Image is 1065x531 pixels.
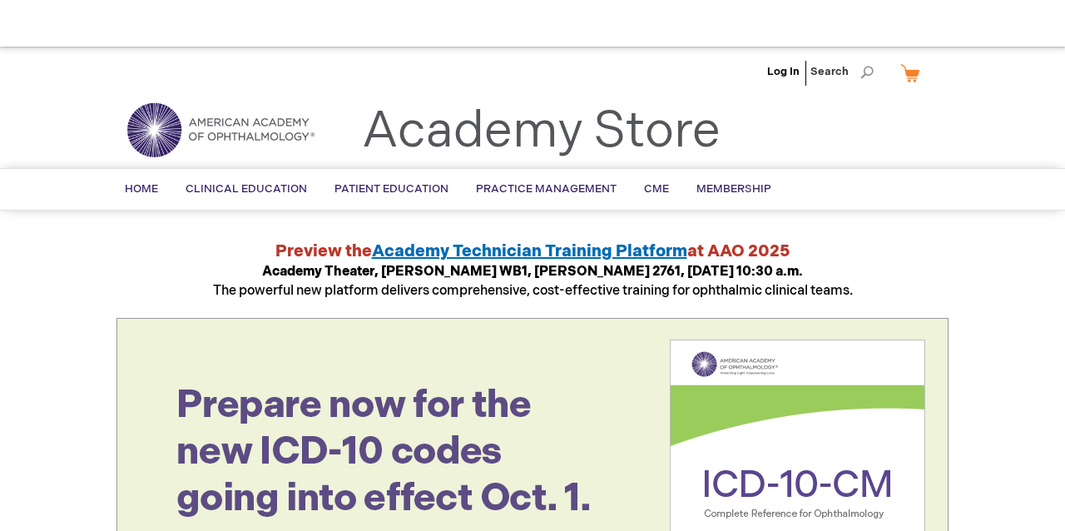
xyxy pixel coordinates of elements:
span: Search [810,55,874,88]
a: Academy Technician Training Platform [372,241,687,261]
span: Practice Management [476,182,617,196]
strong: Preview the at AAO 2025 [275,241,790,261]
span: Patient Education [334,182,448,196]
span: Membership [696,182,771,196]
span: The powerful new platform delivers comprehensive, cost-effective training for ophthalmic clinical... [213,264,853,299]
span: Clinical Education [186,182,307,196]
span: Home [125,182,158,196]
strong: Academy Theater, [PERSON_NAME] WB1, [PERSON_NAME] 2761, [DATE] 10:30 a.m. [262,264,803,280]
a: Log In [767,65,800,78]
span: CME [644,182,669,196]
a: Academy Store [362,102,721,161]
